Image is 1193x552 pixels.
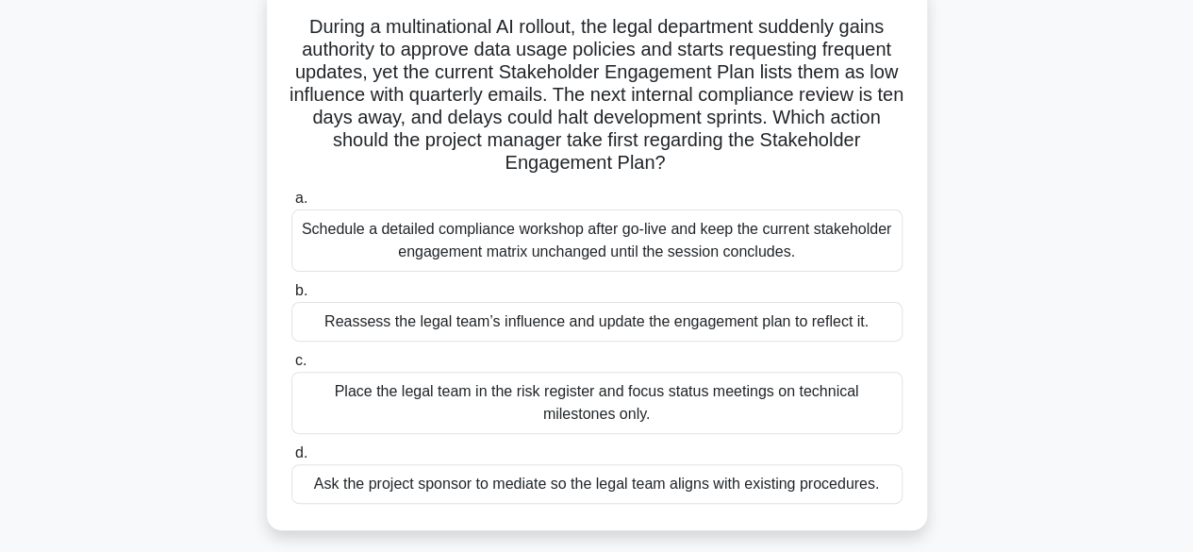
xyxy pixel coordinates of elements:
[291,209,903,272] div: Schedule a detailed compliance workshop after go-live and keep the current stakeholder engagement...
[295,444,307,460] span: d.
[295,190,307,206] span: a.
[291,464,903,504] div: Ask the project sponsor to mediate so the legal team aligns with existing procedures.
[295,352,307,368] span: c.
[291,302,903,342] div: Reassess the legal team’s influence and update the engagement plan to reflect it.
[291,372,903,434] div: Place the legal team in the risk register and focus status meetings on technical milestones only.
[290,15,904,176] h5: During a multinational AI rollout, the legal department suddenly gains authority to approve data ...
[295,282,307,298] span: b.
